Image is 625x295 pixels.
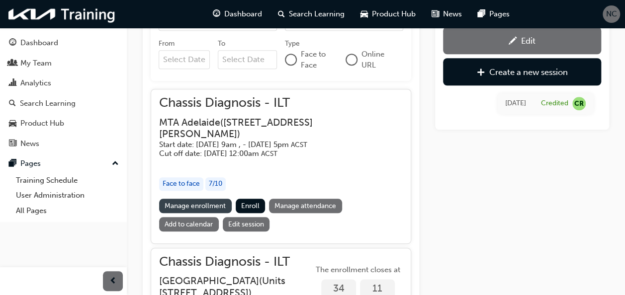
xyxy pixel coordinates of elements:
[218,39,225,49] div: To
[9,59,16,68] span: people-icon
[443,58,601,85] a: Create a new session
[541,99,568,108] div: Credited
[270,4,353,24] a: search-iconSearch Learning
[12,188,123,203] a: User Administration
[4,32,123,154] button: DashboardMy TeamAnalyticsSearch LearningProduct HubNews
[285,39,300,49] div: Type
[321,283,356,295] span: 34
[112,157,119,170] span: up-icon
[432,8,439,20] span: news-icon
[159,177,203,191] div: Face to face
[4,154,123,173] button: Pages
[291,141,307,149] span: Australian Central Standard Time ACST
[159,39,175,49] div: From
[478,8,485,20] span: pages-icon
[603,5,620,23] button: NC
[489,67,568,77] div: Create a new session
[9,79,16,88] span: chart-icon
[20,158,41,169] div: Pages
[205,4,270,24] a: guage-iconDashboard
[241,202,260,210] span: Enroll
[443,27,601,54] a: Edit
[9,39,16,48] span: guage-icon
[20,98,76,109] div: Search Learning
[205,177,226,191] div: 7 / 10
[443,8,462,20] span: News
[360,283,395,295] span: 11
[353,4,424,24] a: car-iconProduct Hub
[521,36,536,46] div: Edit
[4,54,123,73] a: My Team
[159,117,387,140] h3: MTA Adelaide ( [STREET_ADDRESS][PERSON_NAME] )
[4,135,123,153] a: News
[301,49,338,71] span: Face to Face
[269,199,342,213] a: Manage attendance
[9,140,16,148] span: news-icon
[4,114,123,133] a: Product Hub
[159,217,219,231] a: Add to calendar
[4,94,123,113] a: Search Learning
[4,34,123,52] a: Dashboard
[9,159,16,168] span: pages-icon
[9,119,16,128] span: car-icon
[289,8,345,20] span: Search Learning
[20,138,39,149] div: News
[360,8,368,20] span: car-icon
[213,8,220,20] span: guage-icon
[218,50,277,69] input: To
[236,199,266,213] button: Enroll
[489,8,510,20] span: Pages
[261,149,277,158] span: Australian Central Standard Time ACST
[361,49,395,71] span: Online URL
[109,275,117,288] span: prev-icon
[159,199,232,213] a: Manage enrollment
[20,118,64,129] div: Product Hub
[223,217,270,231] a: Edit session
[313,264,403,276] span: The enrollment closes at
[424,4,470,24] a: news-iconNews
[159,97,403,235] button: Chassis Diagnosis - ILTMTA Adelaide([STREET_ADDRESS][PERSON_NAME])Start date: [DATE] 9am , - [DAT...
[159,97,403,109] span: Chassis Diagnosis - ILT
[9,99,16,108] span: search-icon
[12,203,123,219] a: All Pages
[224,8,262,20] span: Dashboard
[20,58,52,69] div: My Team
[5,4,119,24] img: kia-training
[159,149,387,158] h5: Cut off date: [DATE] 12:00am
[12,173,123,188] a: Training Schedule
[159,256,313,268] span: Chassis Diagnosis - ILT
[159,140,387,149] h5: Start date: [DATE] 9am , - [DATE] 5pm
[606,8,617,20] span: NC
[278,8,285,20] span: search-icon
[509,37,517,47] span: pencil-icon
[572,97,586,110] span: null-icon
[20,77,51,89] div: Analytics
[505,98,526,109] div: Fri Feb 16 2024 10:30:00 GMT+1030 (Australian Central Daylight Time)
[477,68,485,78] span: plus-icon
[372,8,416,20] span: Product Hub
[159,50,210,69] input: From
[470,4,518,24] a: pages-iconPages
[20,37,58,49] div: Dashboard
[4,74,123,92] a: Analytics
